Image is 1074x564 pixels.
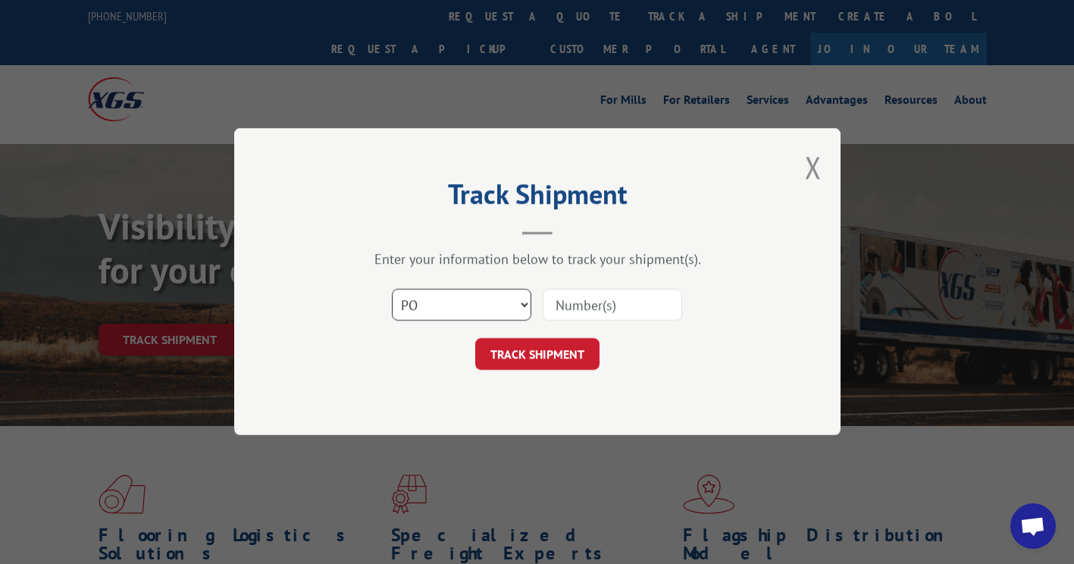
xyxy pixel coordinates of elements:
[310,251,765,268] div: Enter your information below to track your shipment(s).
[805,147,822,187] button: Close modal
[310,183,765,212] h2: Track Shipment
[543,290,682,321] input: Number(s)
[1010,503,1056,549] a: Open chat
[475,339,600,371] button: TRACK SHIPMENT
